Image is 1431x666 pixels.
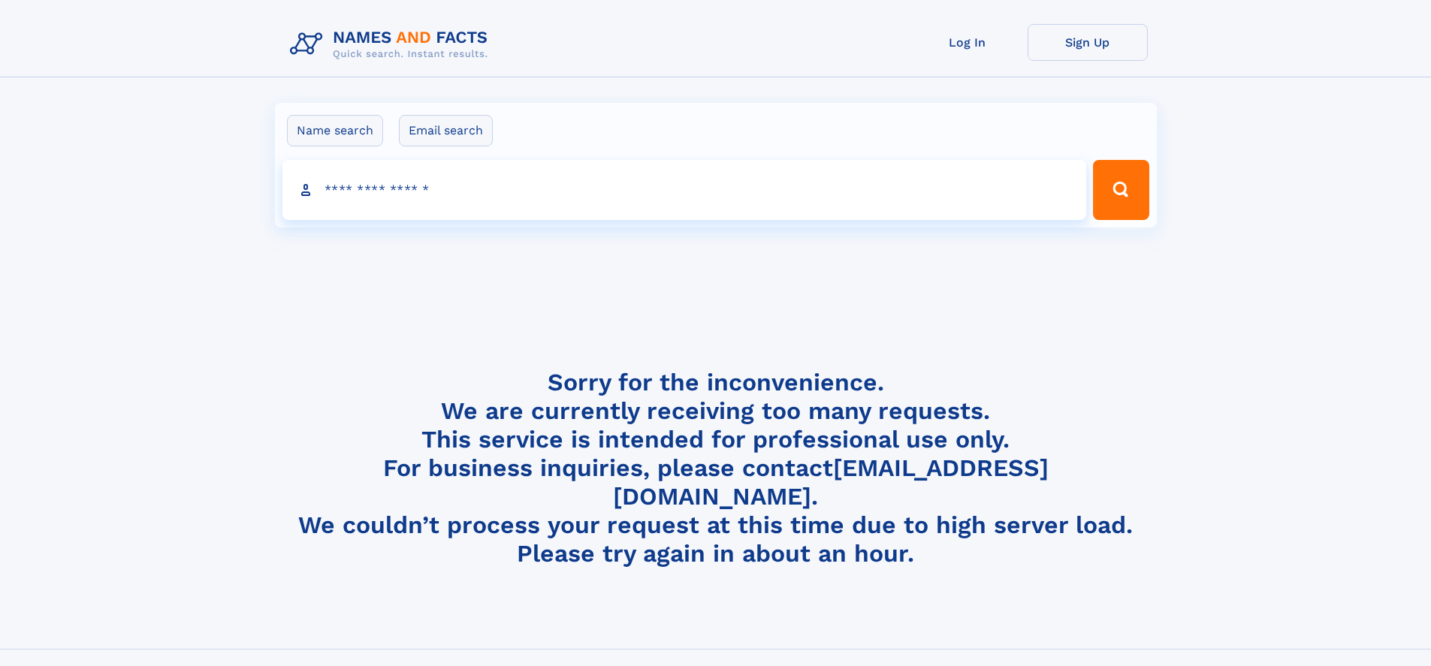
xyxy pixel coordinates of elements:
[284,24,500,65] img: Logo Names and Facts
[282,160,1087,220] input: search input
[907,24,1028,61] a: Log In
[1093,160,1149,220] button: Search Button
[399,115,493,146] label: Email search
[287,115,383,146] label: Name search
[284,368,1148,568] h4: Sorry for the inconvenience. We are currently receiving too many requests. This service is intend...
[613,454,1049,511] a: [EMAIL_ADDRESS][DOMAIN_NAME]
[1028,24,1148,61] a: Sign Up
